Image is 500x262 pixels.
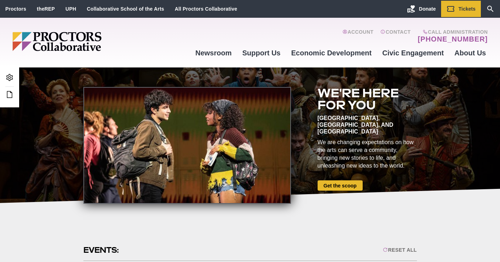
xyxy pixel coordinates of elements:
a: Search [481,1,500,17]
a: [PHONE_NUMBER] [418,35,488,43]
a: theREP [37,6,55,12]
a: Support Us [237,43,286,62]
div: Reset All [383,247,417,253]
a: Account [342,29,373,43]
a: Economic Development [286,43,377,62]
a: Newsroom [190,43,237,62]
div: [GEOGRAPHIC_DATA], [GEOGRAPHIC_DATA], and [GEOGRAPHIC_DATA] [318,115,417,135]
a: Get the scoop [318,180,363,191]
a: Tickets [441,1,481,17]
a: Collaborative School of the Arts [87,6,164,12]
span: Donate [419,6,436,12]
a: UPH [66,6,76,12]
h2: Events: [83,245,120,256]
span: Call Administration [416,29,488,35]
a: Edit this Post/Page [4,88,16,102]
a: About Us [449,43,491,62]
a: Proctors [5,6,26,12]
a: Civic Engagement [377,43,449,62]
div: We are changing expectations on how the arts can serve a community, bringing new stories to life,... [318,138,417,170]
span: Tickets [458,6,476,12]
a: Admin Area [4,71,16,84]
a: Contact [380,29,411,43]
img: Proctors logo [12,32,156,51]
a: Donate [402,1,441,17]
h2: We're here for you [318,87,417,111]
a: All Proctors Collaborative [175,6,237,12]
